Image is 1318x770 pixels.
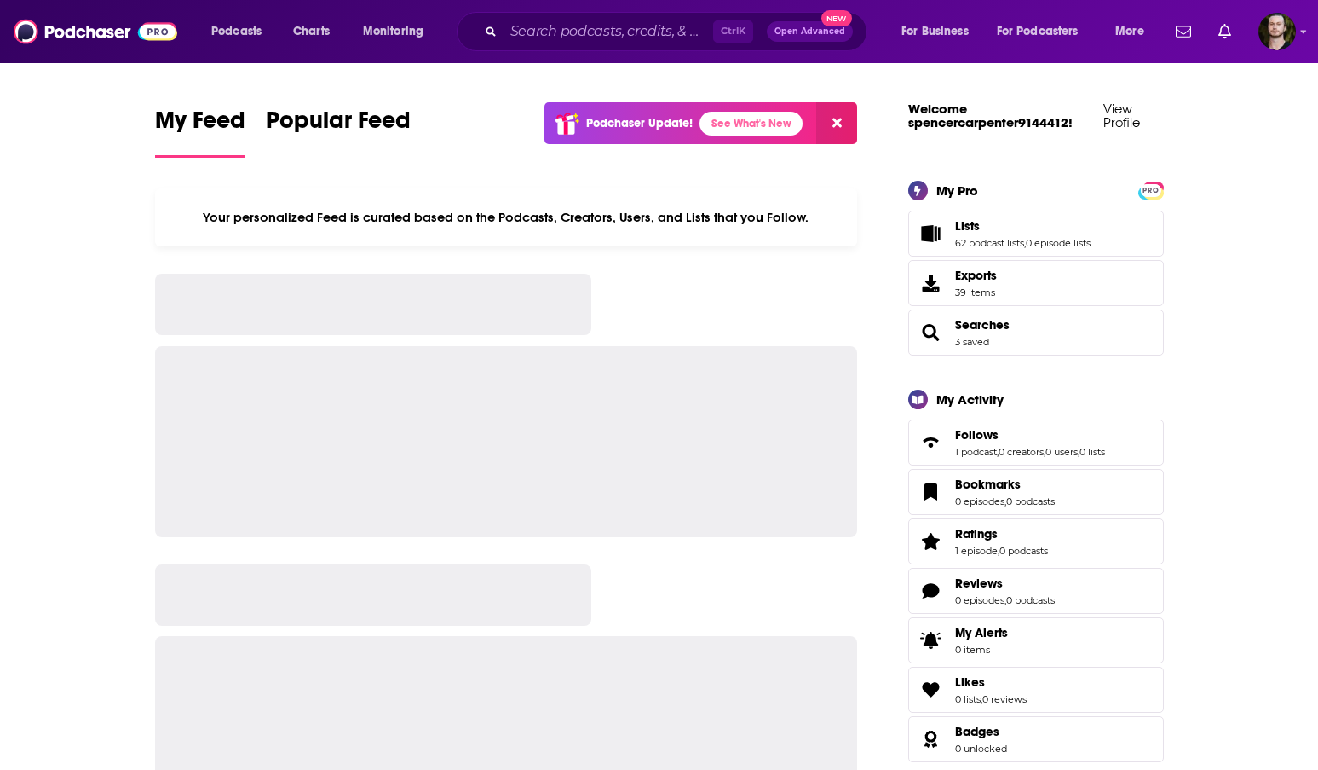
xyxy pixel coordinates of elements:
a: 0 lists [955,693,981,705]
a: 62 podcast lists [955,237,1024,249]
button: open menu [199,18,284,45]
span: Logged in as OutlierAudio [1258,13,1296,50]
span: , [998,545,999,557]
a: 0 reviews [982,693,1027,705]
a: 1 podcast [955,446,997,458]
a: Welcome spencercarpenter9144412! [908,101,1073,130]
a: Likes [955,674,1027,690]
a: My Alerts [908,617,1164,663]
input: Search podcasts, credits, & more... [504,18,713,45]
a: 0 unlocked [955,743,1007,755]
a: Popular Feed [266,106,411,158]
span: My Feed [155,106,245,145]
span: Reviews [955,576,1003,591]
span: Ratings [908,518,1164,564]
a: Reviews [955,576,1055,591]
a: 0 podcasts [1006,495,1055,507]
a: 0 users [1045,446,1078,458]
span: Reviews [908,568,1164,614]
div: Your personalized Feed is curated based on the Podcasts, Creators, Users, and Lists that you Follow. [155,188,858,246]
span: More [1115,20,1144,43]
span: , [1044,446,1045,458]
a: 0 podcasts [999,545,1048,557]
span: Exports [955,268,997,283]
span: Badges [908,716,1164,762]
span: Lists [908,211,1164,257]
span: New [821,10,852,26]
span: 39 items [955,287,997,298]
span: , [1024,237,1026,249]
span: Podcasts [211,20,262,43]
span: Ratings [955,526,998,541]
a: Searches [955,317,1010,333]
span: Open Advanced [774,27,845,36]
img: User Profile [1258,13,1296,50]
a: 0 creators [999,446,1044,458]
a: Show notifications dropdown [1169,17,1198,46]
span: My Alerts [955,625,1008,640]
a: Bookmarks [955,477,1055,492]
a: Ratings [955,526,1048,541]
span: PRO [1141,184,1161,197]
a: 0 lists [1079,446,1105,458]
span: My Alerts [914,628,948,652]
a: 0 podcasts [1006,594,1055,606]
a: View Profile [1103,101,1140,130]
p: Podchaser Update! [586,116,693,130]
button: open menu [889,18,990,45]
div: My Activity [936,391,1004,408]
span: Follows [955,427,999,443]
span: 0 items [955,644,1008,656]
span: Bookmarks [955,477,1021,492]
span: Bookmarks [908,469,1164,515]
button: open menu [986,18,1103,45]
span: , [981,693,982,705]
span: , [1078,446,1079,458]
span: , [997,446,999,458]
a: Lists [914,222,948,246]
span: Follows [908,420,1164,466]
a: See What's New [699,112,803,136]
span: Lists [955,218,980,234]
a: Lists [955,218,1091,234]
a: Badges [914,727,948,751]
a: My Feed [155,106,245,158]
a: 0 episodes [955,495,1004,507]
div: Search podcasts, credits, & more... [473,12,883,51]
span: For Podcasters [997,20,1079,43]
button: Show profile menu [1258,13,1296,50]
span: Likes [955,674,985,690]
button: open menu [351,18,446,45]
span: , [1004,495,1006,507]
span: Searches [908,310,1164,356]
a: PRO [1141,182,1161,195]
a: Reviews [914,579,948,603]
a: Show notifications dropdown [1212,17,1238,46]
a: Ratings [914,530,948,553]
span: Exports [914,271,948,295]
div: My Pro [936,182,978,199]
span: Monitoring [363,20,423,43]
span: Charts [293,20,330,43]
span: For Business [901,20,969,43]
a: Exports [908,260,1164,306]
a: Likes [914,678,948,702]
span: Likes [908,667,1164,713]
img: Podchaser - Follow, Share and Rate Podcasts [14,15,177,48]
span: Ctrl K [713,20,753,43]
a: 1 episode [955,545,998,557]
a: 3 saved [955,336,989,348]
a: Charts [282,18,340,45]
button: Open AdvancedNew [767,21,853,42]
button: open menu [1103,18,1165,45]
a: Badges [955,724,1007,739]
span: Popular Feed [266,106,411,145]
a: Searches [914,321,948,344]
a: Bookmarks [914,480,948,504]
a: 0 episodes [955,594,1004,606]
a: Follows [955,427,1105,443]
